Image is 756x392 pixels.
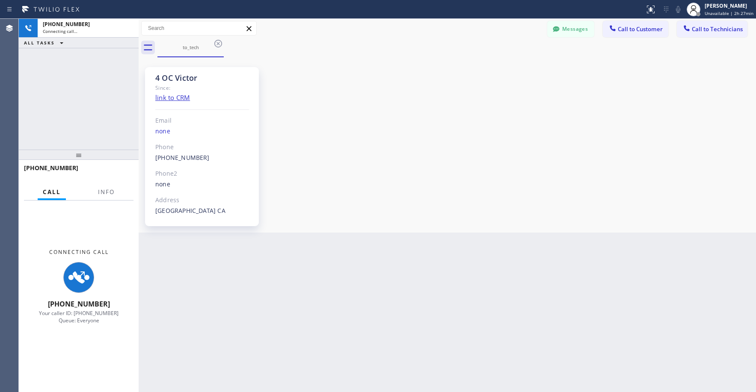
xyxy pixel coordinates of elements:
[142,21,256,35] input: Search
[24,164,78,172] span: [PHONE_NUMBER]
[705,10,753,16] span: Unavailable | 2h 27min
[705,2,753,9] div: [PERSON_NAME]
[155,169,249,179] div: Phone2
[19,38,72,48] button: ALL TASKS
[158,44,223,50] div: to_tech
[43,28,77,34] span: Connecting call…
[672,3,684,15] button: Mute
[618,25,663,33] span: Call to Customer
[155,93,190,102] a: link to CRM
[43,21,90,28] span: [PHONE_NUMBER]
[677,21,747,37] button: Call to Technicians
[547,21,594,37] button: Messages
[155,142,249,152] div: Phone
[155,195,249,205] div: Address
[155,73,249,83] div: 4 OC Victor
[38,184,66,200] button: Call
[155,127,249,136] div: none
[48,299,110,309] span: [PHONE_NUMBER]
[692,25,743,33] span: Call to Technicians
[155,116,249,126] div: Email
[155,206,249,216] div: [GEOGRAPHIC_DATA] CA
[93,184,120,200] button: Info
[155,153,210,162] a: [PHONE_NUMBER]
[24,40,55,46] span: ALL TASKS
[49,248,109,256] span: Connecting Call
[39,309,119,324] span: Your caller ID: [PHONE_NUMBER] Queue: Everyone
[43,188,61,196] span: Call
[155,180,249,189] div: none
[98,188,115,196] span: Info
[603,21,668,37] button: Call to Customer
[155,83,249,93] div: Since:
